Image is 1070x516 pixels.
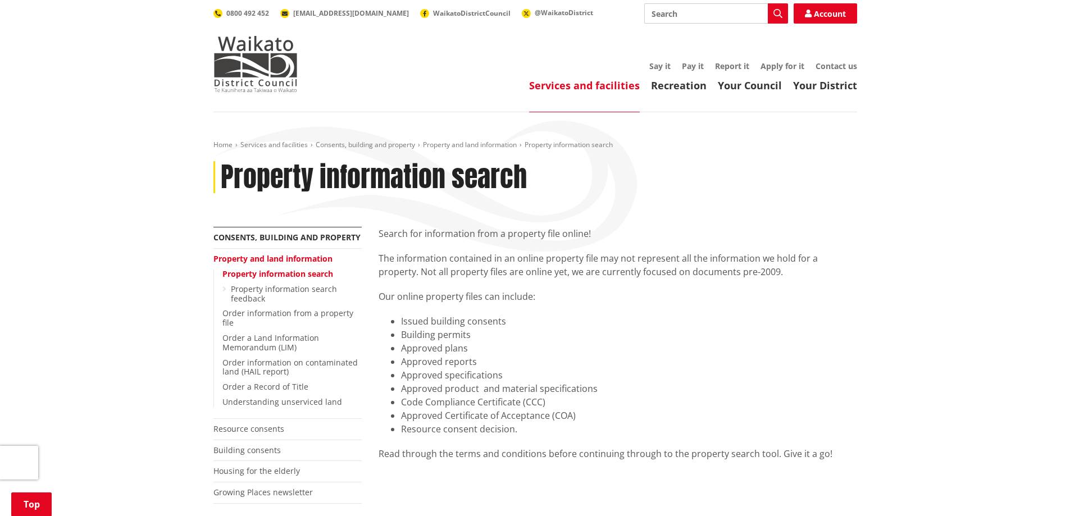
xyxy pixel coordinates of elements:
a: Consents, building and property [213,232,361,243]
a: Your Council [718,79,782,92]
a: Home [213,140,233,149]
li: Code Compliance Certificate (CCC) [401,395,857,409]
a: Housing for the elderly [213,465,300,476]
a: Order a Record of Title [222,381,308,392]
a: Property and land information [213,253,333,264]
a: Report it [715,61,749,71]
nav: breadcrumb [213,140,857,150]
a: Services and facilities [529,79,640,92]
span: WaikatoDistrictCouncil [433,8,511,18]
span: 0800 492 452 [226,8,269,18]
a: Order a Land Information Memorandum (LIM) [222,332,319,353]
li: Building permits [401,328,857,341]
li: Approved specifications [401,368,857,382]
a: 0800 492 452 [213,8,269,18]
span: Property information search [525,140,613,149]
input: Search input [644,3,788,24]
a: Property and land information [423,140,517,149]
span: Our online property files can include: [379,290,535,303]
a: Order information from a property file [222,308,353,328]
a: WaikatoDistrictCouncil [420,8,511,18]
li: Resource consent decision. [401,422,857,436]
a: Building consents [213,445,281,455]
h1: Property information search [221,161,527,194]
div: Read through the terms and conditions before continuing through to the property search tool. Give... [379,447,857,460]
span: [EMAIL_ADDRESS][DOMAIN_NAME] [293,8,409,18]
a: Contact us [816,61,857,71]
a: Your District [793,79,857,92]
a: Top [11,492,52,516]
a: Services and facilities [240,140,308,149]
li: Issued building consents [401,314,857,328]
a: Recreation [651,79,707,92]
p: Search for information from a property file online! [379,227,857,240]
a: Consents, building and property [316,140,415,149]
a: Property information search feedback [231,284,337,304]
span: @WaikatoDistrict [535,8,593,17]
li: Approved plans [401,341,857,355]
p: The information contained in an online property file may not represent all the information we hol... [379,252,857,278]
a: Growing Places newsletter [213,487,313,497]
a: Apply for it [761,61,804,71]
a: Understanding unserviced land [222,396,342,407]
a: Resource consents [213,423,284,434]
li: Approved Certificate of Acceptance (COA) [401,409,857,422]
li: Approved reports [401,355,857,368]
a: Account [794,3,857,24]
a: [EMAIL_ADDRESS][DOMAIN_NAME] [280,8,409,18]
a: Order information on contaminated land (HAIL report) [222,357,358,377]
a: @WaikatoDistrict [522,8,593,17]
img: Waikato District Council - Te Kaunihera aa Takiwaa o Waikato [213,36,298,92]
a: Say it [649,61,671,71]
a: Property information search [222,268,333,279]
li: Approved product and material specifications [401,382,857,395]
a: Pay it [682,61,704,71]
